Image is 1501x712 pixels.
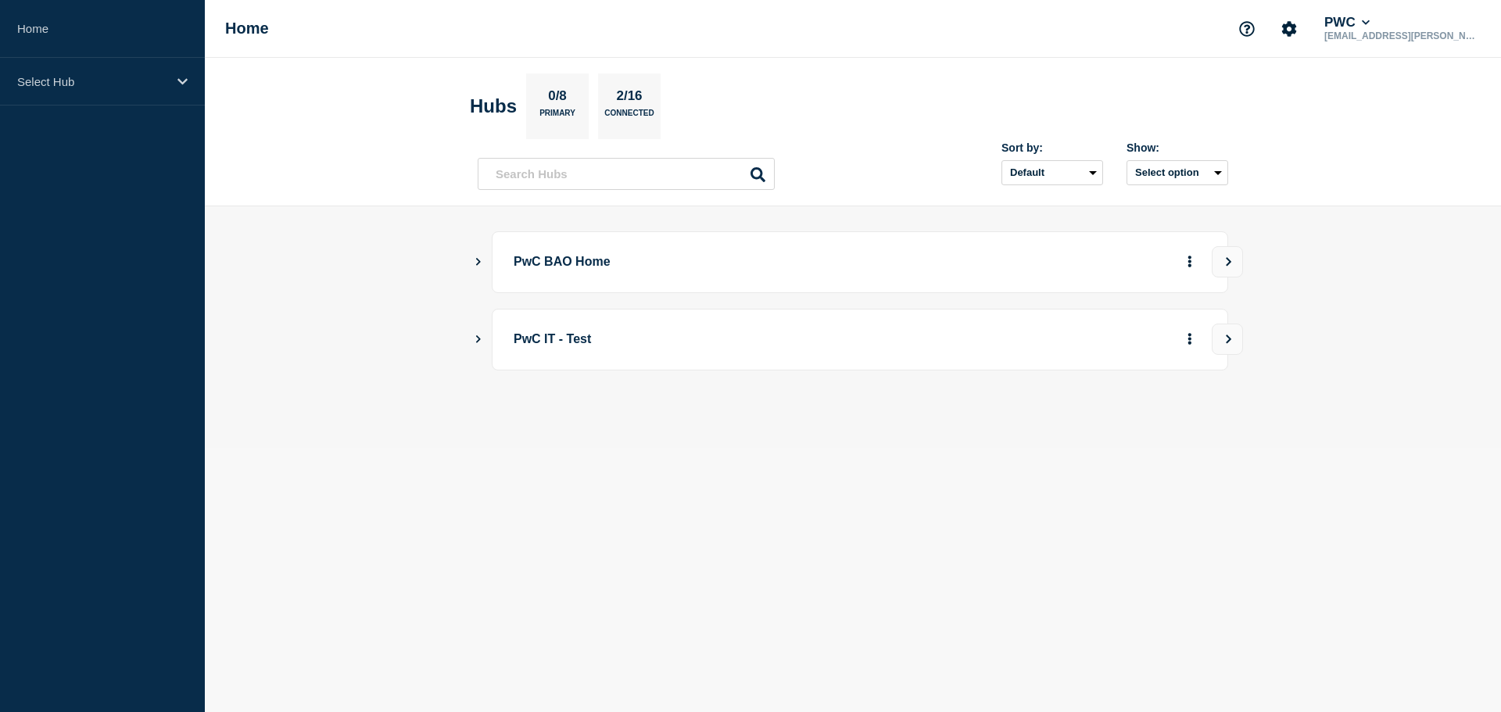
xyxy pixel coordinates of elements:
[1321,15,1373,30] button: PWC
[1273,13,1306,45] button: Account settings
[1212,246,1243,277] button: View
[1180,248,1200,277] button: More actions
[1231,13,1263,45] button: Support
[17,75,167,88] p: Select Hub
[225,20,269,38] h1: Home
[611,88,648,109] p: 2/16
[1180,325,1200,354] button: More actions
[1127,160,1228,185] button: Select option
[475,334,482,345] button: Show Connected Hubs
[1001,160,1103,185] select: Sort by
[1321,30,1484,41] p: [EMAIL_ADDRESS][PERSON_NAME][PERSON_NAME][DOMAIN_NAME]
[604,109,654,125] p: Connected
[470,95,517,117] h2: Hubs
[1212,324,1243,355] button: View
[539,109,575,125] p: Primary
[475,256,482,268] button: Show Connected Hubs
[1127,141,1228,154] div: Show:
[514,248,946,277] p: PwC BAO Home
[543,88,573,109] p: 0/8
[1001,141,1103,154] div: Sort by:
[478,158,775,190] input: Search Hubs
[514,325,946,354] p: PwC IT - Test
